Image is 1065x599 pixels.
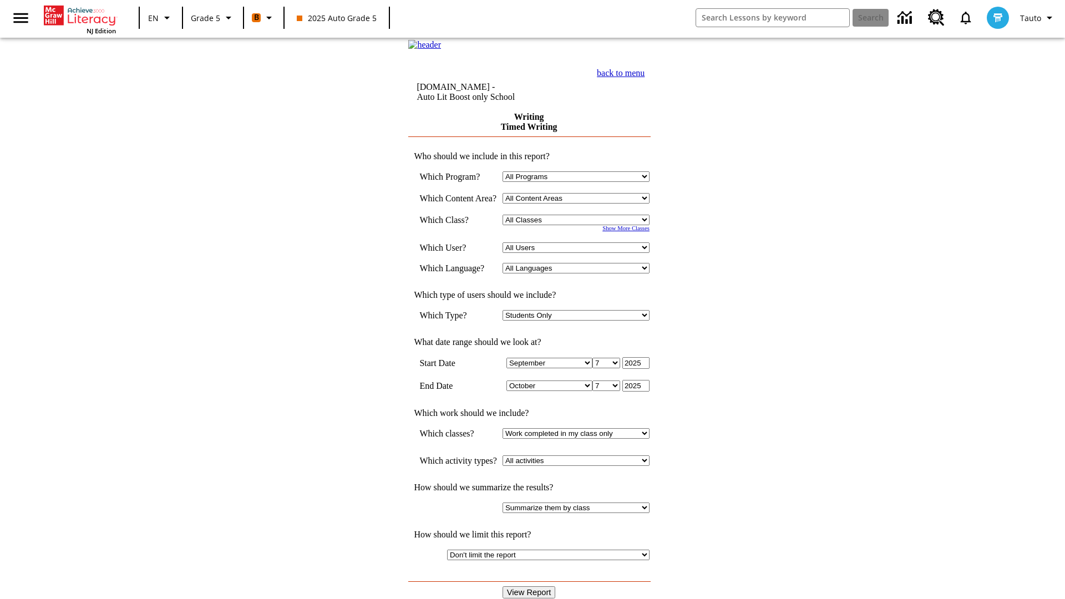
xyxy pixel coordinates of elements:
button: Grade: Grade 5, Select a grade [186,8,240,28]
td: Who should we include in this report? [408,151,650,161]
div: Home [44,3,116,35]
a: Resource Center, Will open in new tab [921,3,951,33]
button: Profile/Settings [1016,8,1061,28]
span: Grade 5 [191,12,220,24]
td: Which work should we include? [408,408,650,418]
button: Boost Class color is orange. Change class color [247,8,280,28]
td: Which Type? [419,310,497,321]
img: header [408,40,441,50]
td: Which classes? [419,428,497,439]
td: Which Program? [419,171,497,182]
button: Open side menu [4,2,37,34]
nobr: Which Content Area? [419,194,496,203]
td: Which User? [419,242,497,253]
td: Which type of users should we include? [408,290,650,300]
span: NJ Edition [87,27,116,35]
input: search field [696,9,849,27]
span: EN [148,12,159,24]
a: Data Center [891,3,921,33]
td: What date range should we look at? [408,337,650,347]
td: Which activity types? [419,455,497,466]
span: B [254,11,259,24]
td: End Date [419,380,497,392]
span: 2025 Auto Grade 5 [297,12,377,24]
nobr: Auto Lit Boost only School [417,92,515,101]
td: How should we summarize the results? [408,483,650,493]
a: back to menu [597,68,645,78]
a: Show More Classes [602,225,650,231]
td: How should we limit this report? [408,530,650,540]
td: [DOMAIN_NAME] - [417,82,557,102]
button: Language: EN, Select a language [143,8,179,28]
button: Select a new avatar [980,3,1016,32]
td: Start Date [419,357,497,369]
td: Which Language? [419,263,497,273]
a: Notifications [951,3,980,32]
img: avatar image [987,7,1009,29]
input: View Report [503,586,556,598]
span: Tauto [1020,12,1041,24]
a: Writing Timed Writing [501,112,557,131]
td: Which Class? [419,215,497,225]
